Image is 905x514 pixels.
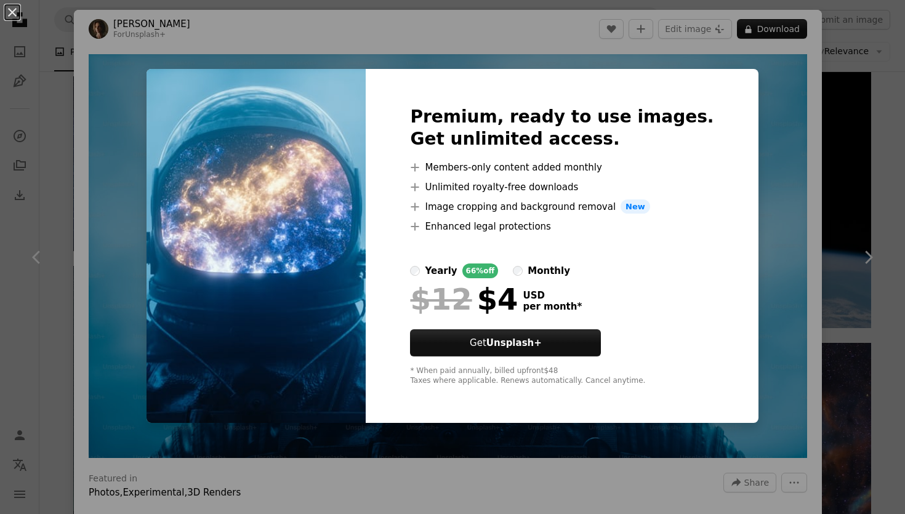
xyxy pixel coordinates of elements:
[410,366,714,386] div: * When paid annually, billed upfront $48 Taxes where applicable. Renews automatically. Cancel any...
[513,266,523,276] input: monthly
[621,199,650,214] span: New
[523,290,582,301] span: USD
[410,199,714,214] li: Image cropping and background removal
[486,337,542,348] strong: Unsplash+
[147,69,366,424] img: premium_photo-1722018576685-45a415a4ff67
[528,263,570,278] div: monthly
[410,180,714,195] li: Unlimited royalty-free downloads
[410,106,714,150] h2: Premium, ready to use images. Get unlimited access.
[425,263,457,278] div: yearly
[410,283,472,315] span: $12
[410,283,518,315] div: $4
[410,266,420,276] input: yearly66%off
[410,329,601,356] button: GetUnsplash+
[410,219,714,234] li: Enhanced legal protections
[523,301,582,312] span: per month *
[410,160,714,175] li: Members-only content added monthly
[462,263,499,278] div: 66% off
